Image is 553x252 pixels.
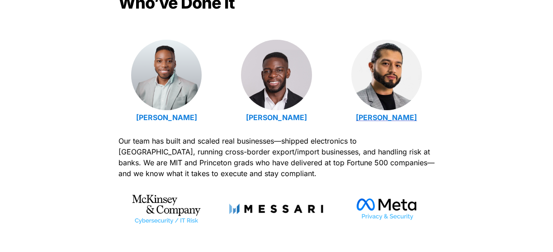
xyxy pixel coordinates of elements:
[246,113,307,122] a: [PERSON_NAME]
[118,136,437,178] span: Our team has built and scaled real businesses—shipped electronics to [GEOGRAPHIC_DATA], running c...
[356,113,417,122] a: [PERSON_NAME]
[136,113,197,122] a: [PERSON_NAME]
